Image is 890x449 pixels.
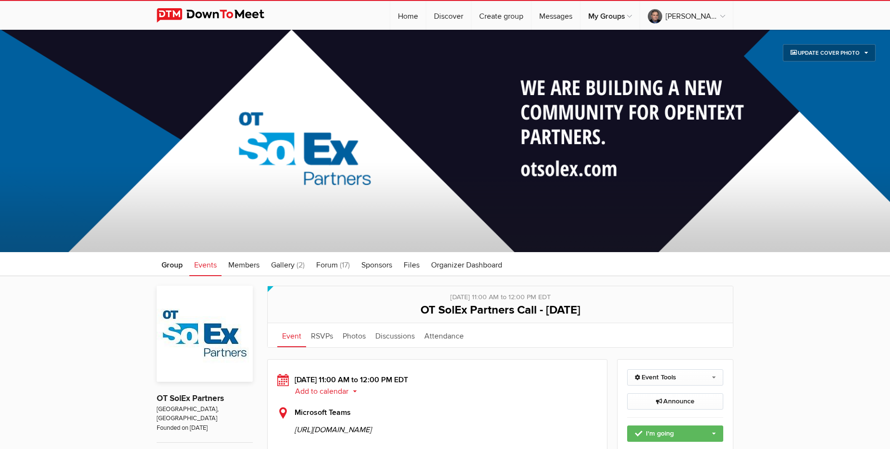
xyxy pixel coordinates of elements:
a: Home [390,1,426,30]
a: Organizer Dashboard [426,252,507,276]
a: I'm going [627,425,724,442]
a: Files [399,252,424,276]
a: Group [157,252,187,276]
a: Update Cover Photo [783,44,876,61]
span: (17) [340,260,350,270]
a: My Groups [581,1,640,30]
span: Files [404,260,420,270]
a: OT SolEx Partners [157,393,224,403]
a: Members [223,252,264,276]
span: Sponsors [361,260,392,270]
span: Events [194,260,217,270]
a: Announce [627,393,724,410]
b: Microsoft Teams [295,408,351,417]
a: Create group [471,1,531,30]
span: (2) [297,260,305,270]
span: Founded on [DATE] [157,424,253,433]
a: Photos [338,323,371,347]
img: OT SolEx Partners [157,286,253,382]
img: DownToMeet [157,8,279,23]
span: Gallery [271,260,295,270]
a: Forum (17) [311,252,355,276]
span: [URL][DOMAIN_NAME] [295,418,597,436]
span: Forum [316,260,338,270]
span: OT SolEx Partners Call - [DATE] [420,303,581,317]
span: Group [161,260,183,270]
button: Add to calendar [295,387,364,396]
a: Attendance [420,323,469,347]
span: Organizer Dashboard [431,260,502,270]
div: [DATE] 11:00 AM to 12:00 PM EDT [277,374,597,397]
a: Discover [426,1,471,30]
span: Announce [656,397,694,405]
a: RSVPs [306,323,338,347]
a: Sponsors [357,252,397,276]
a: Discussions [371,323,420,347]
a: Messages [532,1,580,30]
span: [GEOGRAPHIC_DATA], [GEOGRAPHIC_DATA] [157,405,253,424]
a: Event Tools [627,369,724,386]
span: Members [228,260,260,270]
a: [PERSON_NAME], [PERSON_NAME] [640,1,733,30]
a: Gallery (2) [266,252,309,276]
a: Event [277,323,306,347]
a: Events [189,252,222,276]
div: [DATE] 11:00 AM to 12:00 PM EDT [277,286,723,303]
